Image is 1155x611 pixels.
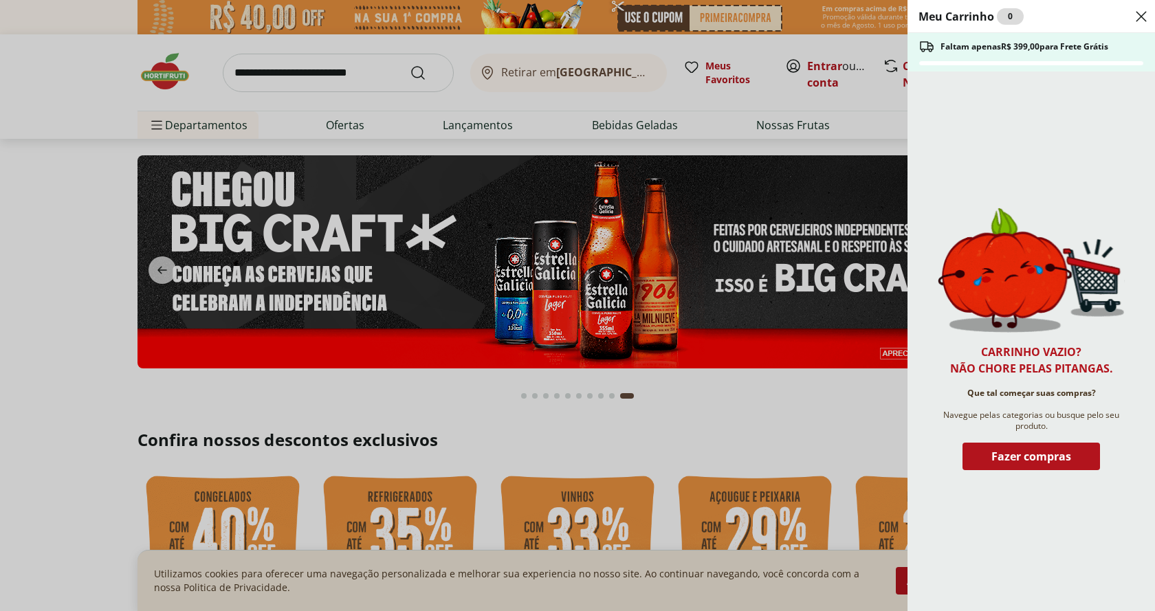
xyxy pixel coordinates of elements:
img: Carrinho vazio [938,208,1125,333]
h2: Carrinho vazio? Não chore pelas pitangas. [950,344,1113,377]
span: Navegue pelas categorias ou busque pelo seu produto. [938,410,1125,432]
div: 0 [997,8,1024,25]
span: Fazer compras [991,451,1071,462]
h2: Meu Carrinho [918,8,1024,25]
span: Que tal começar suas compras? [967,388,1096,399]
button: Fazer compras [962,443,1100,476]
span: Faltam apenas R$ 399,00 para Frete Grátis [940,41,1108,52]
